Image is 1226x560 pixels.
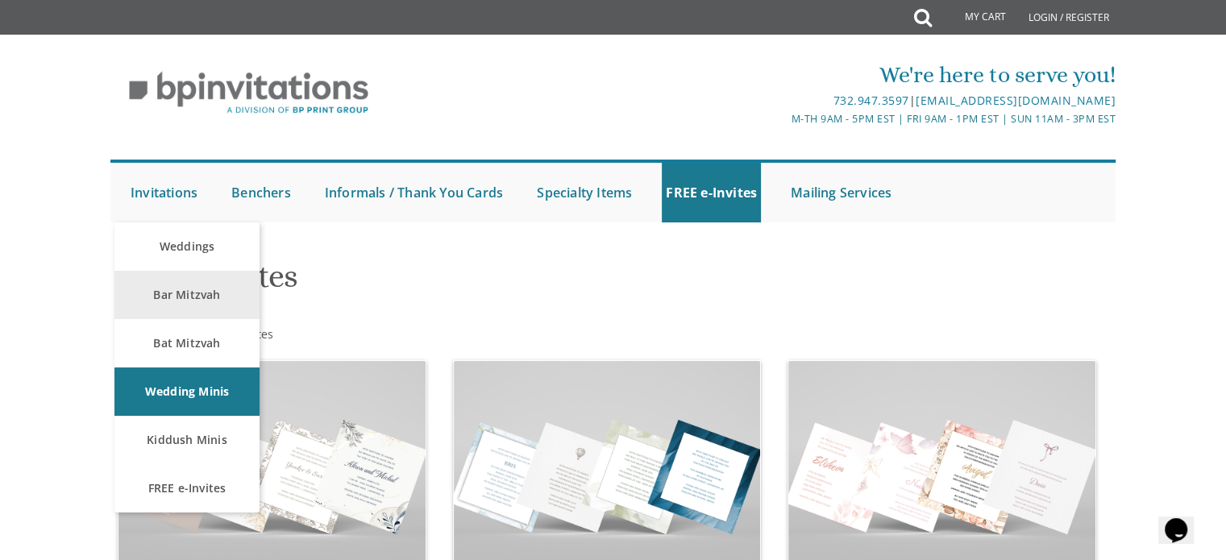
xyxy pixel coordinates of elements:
[114,271,260,319] a: Bar Mitzvah
[227,163,295,222] a: Benchers
[447,110,1116,127] div: M-Th 9am - 5pm EST | Fri 9am - 1pm EST | Sun 11am - 3pm EST
[662,163,761,222] a: FREE e-Invites
[114,367,260,416] a: Wedding Minis
[447,91,1116,110] div: |
[916,93,1116,108] a: [EMAIL_ADDRESS][DOMAIN_NAME]
[110,326,613,342] div: :
[930,2,1017,34] a: My Cart
[110,60,387,127] img: BP Invitation Loft
[114,259,771,306] h1: Free e-Invites
[533,163,636,222] a: Specialty Items
[127,163,202,222] a: Invitations
[321,163,507,222] a: Informals / Thank You Cards
[114,416,260,464] a: Kiddush Minis
[833,93,908,108] a: 732.947.3597
[447,59,1116,91] div: We're here to serve you!
[114,222,260,271] a: Weddings
[114,319,260,367] a: Bat Mitzvah
[787,163,896,222] a: Mailing Services
[1158,496,1210,544] iframe: chat widget
[114,464,260,512] a: FREE e-Invites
